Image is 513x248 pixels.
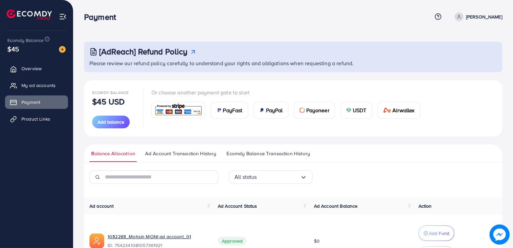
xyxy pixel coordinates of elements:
button: Add Fund [419,225,454,241]
img: card [216,108,222,113]
a: cardUSDT [340,102,372,119]
a: Product Links [5,112,68,126]
p: Add Fund [429,229,449,237]
a: cardAirwallex [378,102,421,119]
p: $45 USD [92,97,125,106]
span: Overview [21,65,42,72]
span: Ecomdy Balance [7,37,44,44]
span: Balance Allocation [91,150,135,157]
p: Please review our refund policy carefully to understand your rights and obligations when requesti... [89,59,498,67]
span: Payment [21,99,40,106]
span: All status [235,172,257,182]
input: Search for option [257,172,300,182]
span: PayFast [223,106,243,114]
span: Ad Account Status [218,203,257,209]
img: menu [59,13,67,20]
a: cardPayFast [211,102,248,119]
img: card [346,108,351,113]
span: Ad Account Balance [314,203,358,209]
img: card [383,108,391,113]
a: [PERSON_NAME] [452,12,502,21]
span: Ecomdy Balance [92,90,129,95]
span: Ecomdy Balance Transaction History [227,150,310,157]
span: Payoneer [306,106,329,114]
a: cardPayoneer [294,102,335,119]
img: logo [7,9,52,20]
span: PayPal [266,106,283,114]
span: $0 [314,238,320,244]
div: Search for option [229,170,313,184]
img: image [59,46,66,53]
span: Approved [218,237,247,245]
span: Add balance [98,119,124,125]
a: Overview [5,62,68,75]
span: Airwallex [392,106,414,114]
span: My ad accounts [21,82,56,89]
span: Ad account [89,203,114,209]
a: My ad accounts [5,79,68,92]
h3: [AdReach] Refund Policy [99,47,188,56]
span: Ad Account Transaction History [145,150,216,157]
img: card [259,108,265,113]
span: Product Links [21,116,50,122]
p: Or choose another payment gate to start [151,88,426,96]
img: image [490,224,510,245]
a: card [151,102,205,118]
button: Add balance [92,116,130,128]
span: Action [419,203,432,209]
a: cardPayPal [254,102,288,119]
h3: Payment [84,12,121,22]
a: 1032283_Mohsin MONI ad account_01 [108,233,191,240]
img: card [300,108,305,113]
span: $45 [7,44,19,54]
p: [PERSON_NAME] [466,13,502,21]
a: Payment [5,95,68,109]
img: card [154,103,203,117]
span: USDT [353,106,367,114]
